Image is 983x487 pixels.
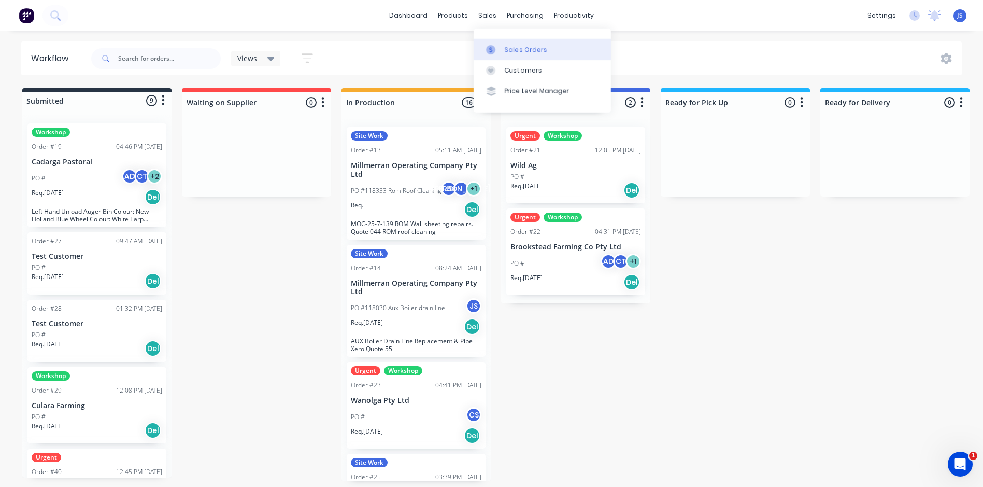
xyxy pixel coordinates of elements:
div: 04:41 PM [DATE] [435,381,481,390]
div: Order #40 [32,467,62,477]
div: 04:31 PM [DATE] [595,227,641,236]
p: Req. [DATE] [510,182,543,191]
p: PO # [32,412,46,422]
div: 08:24 AM [DATE] [435,263,481,273]
p: Left Hand Unload Auger Bin Colour: New Holland Blue Wheel Colour: White Tarp Colour: White [32,207,162,223]
div: 01:32 PM [DATE] [116,304,162,313]
div: Price Level Manager [505,87,569,96]
p: Req. [DATE] [32,272,64,282]
div: Site Work [351,131,388,141]
p: Req. [DATE] [32,422,64,431]
div: Site Work [351,249,388,258]
div: Del [464,201,480,218]
p: PO # [32,330,46,340]
div: Urgent [351,366,380,375]
p: Test Customer [32,319,162,328]
div: Order #21 [510,146,540,155]
div: Site WorkOrder #1305:11 AM [DATE]Millmerran Operating Company Pty LtdPO #118333 Rom Roof Cleaning... [347,127,486,240]
div: UrgentWorkshopOrder #2304:41 PM [DATE]Wanolga Pty LtdPO #CSReq.[DATE]Del [347,362,486,449]
span: Views [237,53,257,64]
img: Factory [19,8,34,23]
div: Order #2801:32 PM [DATE]Test CustomerPO #Req.[DATE]Del [27,300,166,362]
div: sales [473,8,502,23]
div: productivity [549,8,599,23]
input: Search for orders... [118,48,221,69]
div: Workshop [544,213,582,222]
p: PO # [510,172,524,182]
div: 05:11 AM [DATE] [435,146,481,155]
p: Req. [DATE] [32,340,64,349]
p: Millmerran Operating Company Pty Ltd [351,279,481,297]
div: Workshop [544,131,582,141]
div: UrgentWorkshopOrder #2204:31 PM [DATE]Brookstead Farming Co Pty LtdPO #ADCT+1Req.[DATE]Del [506,208,645,295]
p: Req. [DATE] [510,273,543,283]
div: Del [145,422,161,439]
iframe: Intercom live chat [948,452,973,477]
div: Site WorkOrder #1408:24 AM [DATE]Millmerran Operating Company Pty LtdPO #118030 Aux Boiler drain ... [347,245,486,357]
div: WorkshopOrder #1904:46 PM [DATE]Cadarga PastoralPO #ADCT+2Req.[DATE]DelLeft Hand Unload Auger Bin... [27,123,166,227]
p: PO # [510,259,524,268]
div: Del [464,318,480,335]
div: Urgent [510,213,540,222]
div: settings [862,8,901,23]
div: CT [134,169,150,184]
div: Urgent [32,453,61,462]
div: UrgentWorkshopOrder #2112:05 PM [DATE]Wild AgPO #Req.[DATE]Del [506,127,645,203]
div: Customers [505,66,542,75]
a: Customers [474,60,611,81]
p: PO # [351,412,365,422]
div: + 1 [466,181,481,197]
div: Del [623,182,640,199]
p: Millmerran Operating Company Pty Ltd [351,161,481,179]
div: JS [441,181,457,197]
div: + 1 [625,254,641,269]
p: PO #118333 Rom Roof Cleaning [351,186,441,196]
div: Del [623,274,640,290]
div: Order #23 [351,381,381,390]
p: Cadarga Pastoral [32,158,162,166]
p: MOC-25-7-139 ROM Wall sheeting repairs. Quote 044 ROM roof cleaning [351,220,481,235]
div: Order #13 [351,146,381,155]
div: JS [466,298,481,314]
div: AD [601,254,616,269]
a: Sales Orders [474,39,611,60]
div: Order #2709:47 AM [DATE]Test CustomerPO #Req.[DATE]Del [27,232,166,295]
div: 12:45 PM [DATE] [116,467,162,477]
div: Del [145,273,161,289]
p: Brookstead Farming Co Pty Ltd [510,243,641,252]
div: Workflow [31,52,74,65]
p: Culara Farming [32,401,162,410]
p: Req. [DATE] [32,188,64,198]
p: Req. [DATE] [351,318,383,327]
div: 09:47 AM [DATE] [116,236,162,246]
div: Order #14 [351,263,381,273]
div: + 2 [147,169,162,184]
div: CT [613,254,629,269]
p: Test Customer [32,252,162,261]
p: Wild Ag [510,161,641,170]
p: AUX Boiler Drain Line Replacement & Pipe Xero Quote 55 [351,337,481,353]
div: 12:05 PM [DATE] [595,146,641,155]
div: [PERSON_NAME] [453,181,469,197]
p: PO # [32,174,46,183]
div: Del [145,340,161,357]
a: Price Level Manager [474,81,611,102]
div: Site Work [351,458,388,467]
span: 1 [969,452,977,460]
div: Del [464,427,480,444]
div: Del [145,189,161,205]
div: Order #29 [32,386,62,395]
div: Sales Orders [505,45,547,54]
p: PO #118030 Aux Boiler drain line [351,303,445,313]
div: Order #28 [32,304,62,313]
div: Order #22 [510,227,540,236]
div: purchasing [502,8,549,23]
a: dashboard [384,8,433,23]
div: Order #27 [32,236,62,246]
div: Workshop [32,371,70,381]
p: Wanolga Pty Ltd [351,396,481,405]
div: CS [466,407,481,423]
div: Order #19 [32,142,62,151]
div: 12:08 PM [DATE] [116,386,162,395]
p: Req. [351,201,363,210]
